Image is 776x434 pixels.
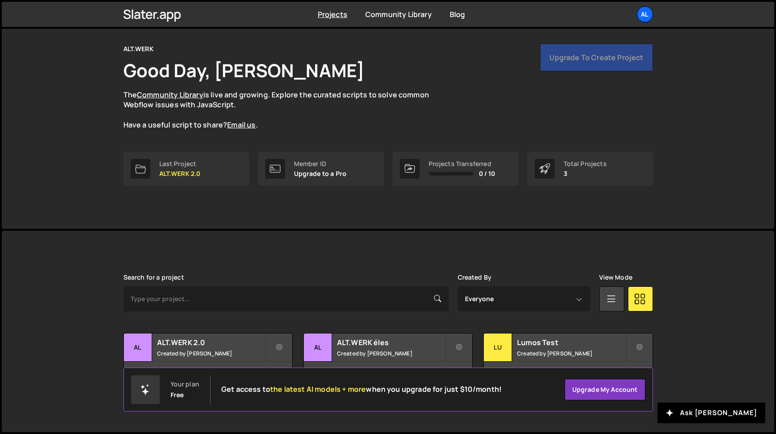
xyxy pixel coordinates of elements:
p: Upgrade to a Pro [294,170,347,177]
a: Lu Lumos Test Created by [PERSON_NAME] 2 pages, last updated by [PERSON_NAME] [DATE] [483,333,653,389]
div: 2 pages, last updated by [PERSON_NAME] [DATE] [124,362,292,389]
div: ALT.WERK [123,44,153,54]
a: Last Project ALT.WERK 2.0 [123,152,249,186]
p: ALT.WERK 2.0 [159,170,201,177]
div: Last Project [159,160,201,167]
div: Member ID [294,160,347,167]
label: Created By [458,274,492,281]
h1: Good Day, [PERSON_NAME] [123,58,365,83]
div: 2 pages, last updated by [PERSON_NAME] [DATE] [484,362,652,389]
small: Created by [PERSON_NAME] [517,350,625,357]
div: AL [304,333,332,362]
h2: ALT.WERK éles [337,338,445,347]
h2: Lumos Test [517,338,625,347]
p: The is live and growing. Explore the curated scripts to solve common Webflow issues with JavaScri... [123,90,447,130]
a: Projects [318,9,347,19]
a: AL [637,6,653,22]
div: Lu [484,333,512,362]
label: Search for a project [123,274,184,281]
p: 3 [564,170,607,177]
h2: Get access to when you upgrade for just $10/month! [221,385,502,394]
div: AL [124,333,152,362]
label: View Mode [599,274,632,281]
div: Total Projects [564,160,607,167]
a: AL ALT.WERK 2.0 Created by [PERSON_NAME] 2 pages, last updated by [PERSON_NAME] [DATE] [123,333,293,389]
small: Created by [PERSON_NAME] [337,350,445,357]
a: Upgrade my account [565,379,645,400]
h2: ALT.WERK 2.0 [157,338,265,347]
span: the latest AI models + more [270,384,366,394]
div: Free [171,391,184,399]
small: Created by [PERSON_NAME] [157,350,265,357]
button: Ask [PERSON_NAME] [658,403,765,423]
a: AL ALT.WERK éles Created by [PERSON_NAME] 5 pages, last updated by [PERSON_NAME] [DATE] [303,333,473,389]
span: 0 / 10 [479,170,495,177]
div: Projects Transferred [429,160,495,167]
a: Community Library [365,9,432,19]
div: 5 pages, last updated by [PERSON_NAME] [DATE] [304,362,472,389]
a: Community Library [137,90,203,100]
input: Type your project... [123,286,449,311]
a: Blog [450,9,465,19]
div: Your plan [171,381,199,388]
a: Email us [227,120,255,130]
